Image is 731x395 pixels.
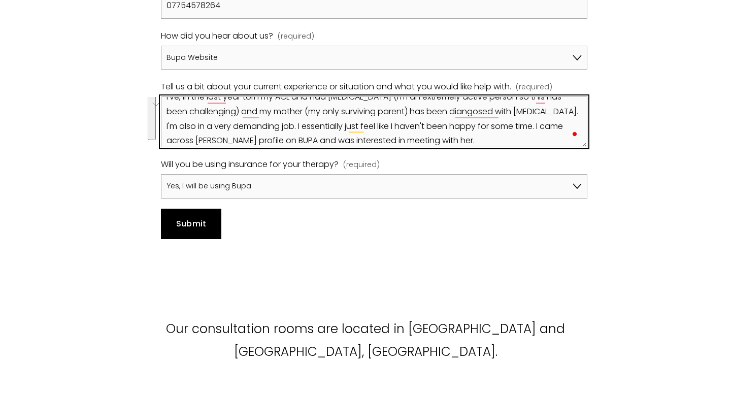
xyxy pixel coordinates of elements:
[161,157,339,172] span: Will you be using insurance for your therapy?
[278,30,314,43] span: (required)
[161,209,221,239] button: SubmitSubmit
[161,29,273,44] span: How did you hear about us?
[343,158,380,172] span: (required)
[516,81,552,94] span: (required)
[161,96,587,147] textarea: To enrich screen reader interactions, please activate Accessibility in Grammarly extension settings
[108,318,623,363] p: Our consultation rooms are located in [GEOGRAPHIC_DATA] and [GEOGRAPHIC_DATA], [GEOGRAPHIC_DATA].
[176,218,207,229] span: Submit
[161,80,511,94] span: Tell us a bit about your current experience or situation and what you would like help with.
[161,174,587,199] select: Will you be using insurance for your therapy?
[161,46,587,70] select: How did you hear about us?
